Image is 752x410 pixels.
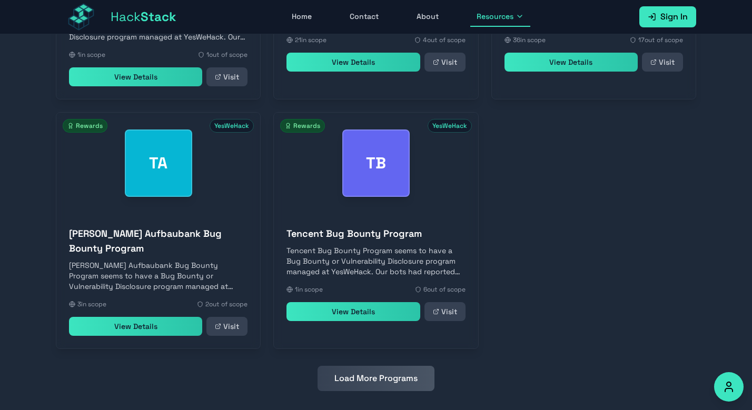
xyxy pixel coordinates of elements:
span: 17 out of scope [638,36,683,44]
span: Rewards [63,119,107,133]
span: Rewards [280,119,325,133]
button: Load More Programs [318,366,434,391]
span: Hack [111,8,176,25]
a: View Details [286,302,420,321]
div: Thüringer Aufbaubank Bug Bounty Program [125,129,192,197]
a: View Details [286,53,420,72]
span: 3 in scope [77,300,106,308]
a: View Details [504,53,638,72]
h3: [PERSON_NAME] Aufbaubank Bug Bounty Program [69,226,248,256]
a: Home [285,7,318,27]
a: Visit [424,53,466,72]
span: Stack [141,8,176,25]
p: [PERSON_NAME] Aufbaubank Bug Bounty Program seems to have a Bug Bounty or Vulnerability Disclosur... [69,260,248,292]
span: 2 out of scope [205,300,248,308]
a: Sign In [639,6,696,27]
span: 1 out of scope [206,51,248,59]
a: Visit [424,302,466,321]
a: Visit [206,317,248,336]
span: 36 in scope [513,36,546,44]
p: Tencent Bug Bounty Program seems to have a Bug Bounty or Vulnerability Disclosure program managed... [286,245,465,277]
div: Tencent Bug Bounty Program [342,129,410,197]
h3: Tencent Bug Bounty Program [286,226,465,241]
a: Contact [343,7,385,27]
span: 1 in scope [295,285,323,294]
span: 1 in scope [77,51,105,59]
span: 6 out of scope [423,285,466,294]
span: YesWeHack [210,119,254,133]
span: Resources [477,11,513,22]
span: YesWeHack [428,119,472,133]
span: Sign In [660,11,688,23]
span: 4 out of scope [423,36,466,44]
a: View Details [69,317,202,336]
button: Resources [470,7,530,27]
a: Visit [642,53,683,72]
button: Accessibility Options [714,372,744,402]
a: View Details [69,67,202,86]
a: Visit [206,67,248,86]
span: 21 in scope [295,36,326,44]
a: About [410,7,445,27]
